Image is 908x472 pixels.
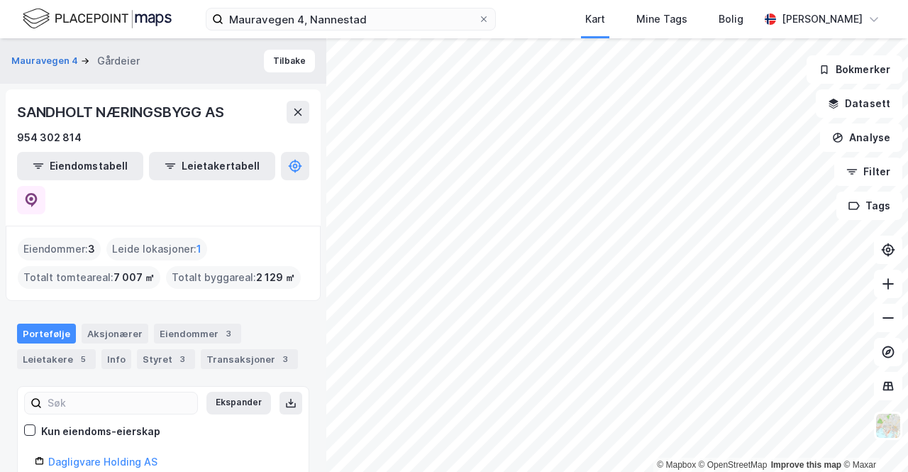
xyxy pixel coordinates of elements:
[206,392,271,415] button: Ekspander
[48,456,157,468] a: Dagligvare Holding AS
[278,352,292,366] div: 3
[154,324,241,344] div: Eiendommer
[82,324,148,344] div: Aksjonærer
[76,352,90,366] div: 5
[636,11,687,28] div: Mine Tags
[17,101,226,124] div: SANDHOLT NÆRINGSBYGG AS
[106,238,207,260] div: Leide lokasjoner :
[657,460,696,470] a: Mapbox
[88,241,95,258] span: 3
[17,349,96,369] div: Leietakere
[771,460,841,470] a: Improve this map
[221,326,236,341] div: 3
[23,6,172,31] img: logo.f888ab2527a4732fd821a326f86c7f29.svg
[820,124,902,152] button: Analyse
[834,158,902,186] button: Filter
[17,324,76,344] div: Portefølje
[11,54,81,68] button: Mauravegen 4
[264,50,315,72] button: Tilbake
[585,11,605,28] div: Kart
[101,349,131,369] div: Info
[196,241,201,258] span: 1
[137,349,195,369] div: Styret
[256,269,295,286] span: 2 129 ㎡
[18,238,101,260] div: Eiendommer :
[17,129,82,146] div: 954 302 814
[175,352,189,366] div: 3
[42,393,197,414] input: Søk
[18,266,160,289] div: Totalt tomteareal :
[837,404,908,472] iframe: Chat Widget
[719,11,743,28] div: Bolig
[782,11,863,28] div: [PERSON_NAME]
[113,269,155,286] span: 7 007 ㎡
[836,192,902,220] button: Tags
[149,152,275,180] button: Leietakertabell
[166,266,301,289] div: Totalt byggareal :
[816,89,902,118] button: Datasett
[97,53,140,70] div: Gårdeier
[41,423,160,440] div: Kun eiendoms-eierskap
[223,9,478,30] input: Søk på adresse, matrikkel, gårdeiere, leietakere eller personer
[699,460,768,470] a: OpenStreetMap
[201,349,298,369] div: Transaksjoner
[17,152,143,180] button: Eiendomstabell
[807,55,902,84] button: Bokmerker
